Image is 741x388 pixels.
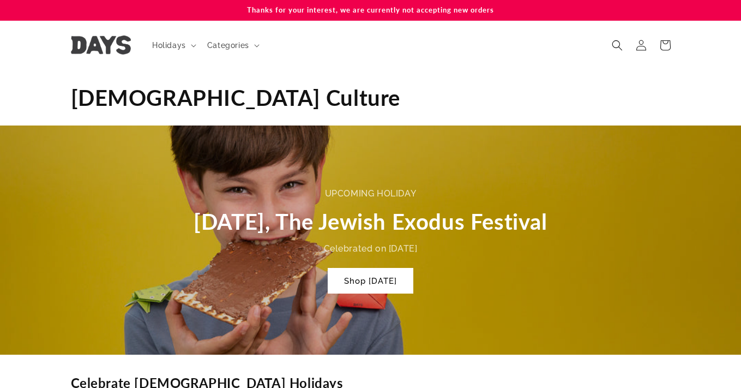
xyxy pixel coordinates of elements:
div: upcoming holiday [194,186,547,202]
img: Days United [71,35,131,55]
summary: Categories [201,34,264,57]
summary: Search [605,33,629,57]
span: Holidays [152,40,186,50]
a: Shop [DATE] [328,268,413,294]
span: Celebrated on [DATE] [324,243,418,254]
span: [DATE], The Jewish Exodus Festival [194,208,547,235]
summary: Holidays [146,34,201,57]
span: Categories [207,40,249,50]
h1: [DEMOGRAPHIC_DATA] Culture [71,83,671,112]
